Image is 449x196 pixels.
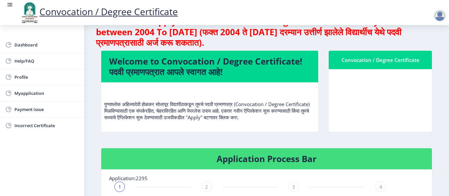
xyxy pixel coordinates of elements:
img: logo [20,1,39,24]
span: 3 [292,183,295,190]
span: 1 [118,183,121,190]
a: Convocation / Degree Certificate [20,5,178,18]
h4: Application Process Bar [109,154,424,164]
span: Help/FAQ [14,57,79,65]
span: Application:2295 [109,175,148,182]
p: पुण्यश्लोक अहिल्यादेवी होळकर सोलापूर विद्यापीठाकडून तुमचे पदवी प्रमाणपत्र (Convocation / Degree C... [104,88,315,121]
span: Payment issue [14,105,79,113]
span: Myapplication [14,89,79,97]
h4: Students can apply here for Convocation/Degree Certificate if they Pass Out between 2004 To [DATE... [96,16,437,48]
span: Profile [14,73,79,81]
span: Incorrect Certificate [14,122,79,129]
span: 4 [379,183,382,190]
span: Dashboard [14,41,79,49]
h4: Welcome to Convocation / Degree Certificate! पदवी प्रमाणपत्रात आपले स्वागत आहे! [109,56,310,77]
span: 2 [205,183,208,190]
div: Convocation / Degree Certificate [337,56,424,64]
